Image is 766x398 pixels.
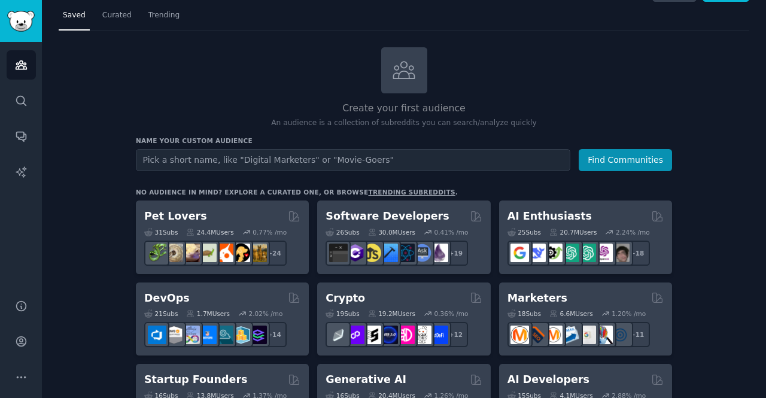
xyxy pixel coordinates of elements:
div: + 19 [443,241,468,266]
img: chatgpt_promptDesign [561,244,579,262]
div: 0.36 % /mo [434,309,469,318]
img: ArtificalIntelligence [611,244,630,262]
div: 0.41 % /mo [434,228,469,236]
div: 2.02 % /mo [249,309,283,318]
h2: Software Developers [326,209,449,224]
img: defi_ [430,326,448,344]
img: content_marketing [510,326,529,344]
h2: Pet Lovers [144,209,207,224]
a: Curated [98,6,136,31]
img: Emailmarketing [561,326,579,344]
img: OpenAIDev [594,244,613,262]
div: 1.20 % /mo [612,309,646,318]
div: 24.4M Users [186,228,233,236]
img: GoogleGeminiAI [510,244,529,262]
img: ethfinance [329,326,348,344]
img: bigseo [527,326,546,344]
h2: Marketers [507,291,567,306]
div: + 11 [625,322,650,347]
a: Saved [59,6,90,31]
div: 30.0M Users [368,228,415,236]
img: ballpython [165,244,183,262]
input: Pick a short name, like "Digital Marketers" or "Movie-Goers" [136,149,570,171]
img: cockatiel [215,244,233,262]
div: No audience in mind? Explore a curated one, or browse . [136,188,458,196]
div: + 12 [443,322,468,347]
img: reactnative [396,244,415,262]
h2: AI Enthusiasts [507,209,592,224]
img: leopardgeckos [181,244,200,262]
img: herpetology [148,244,166,262]
img: googleads [577,326,596,344]
img: turtle [198,244,217,262]
img: software [329,244,348,262]
div: 19.2M Users [368,309,415,318]
img: OnlineMarketing [611,326,630,344]
h2: AI Developers [507,372,589,387]
span: Curated [102,10,132,21]
h2: Startup Founders [144,372,247,387]
img: GummySearch logo [7,11,35,32]
a: trending subreddits [368,189,455,196]
div: + 18 [625,241,650,266]
img: 0xPolygon [346,326,364,344]
button: Find Communities [579,149,672,171]
img: azuredevops [148,326,166,344]
img: PlatformEngineers [248,326,267,344]
div: + 14 [262,322,287,347]
div: + 24 [262,241,287,266]
img: DeepSeek [527,244,546,262]
div: 20.7M Users [549,228,597,236]
img: PetAdvice [232,244,250,262]
img: defiblockchain [396,326,415,344]
img: iOSProgramming [379,244,398,262]
img: Docker_DevOps [181,326,200,344]
div: 26 Sub s [326,228,359,236]
h2: Generative AI [326,372,406,387]
h2: DevOps [144,291,190,306]
a: Trending [144,6,184,31]
h3: Name your custom audience [136,136,672,145]
img: csharp [346,244,364,262]
img: elixir [430,244,448,262]
img: ethstaker [363,326,381,344]
img: MarketingResearch [594,326,613,344]
img: aws_cdk [232,326,250,344]
div: 25 Sub s [507,228,541,236]
h2: Create your first audience [136,101,672,116]
img: AskMarketing [544,326,563,344]
img: AskComputerScience [413,244,431,262]
div: 6.6M Users [549,309,593,318]
img: AWS_Certified_Experts [165,326,183,344]
img: chatgpt_prompts_ [577,244,596,262]
img: CryptoNews [413,326,431,344]
div: 18 Sub s [507,309,541,318]
div: 1.7M Users [186,309,230,318]
p: An audience is a collection of subreddits you can search/analyze quickly [136,118,672,129]
img: DevOpsLinks [198,326,217,344]
div: 2.24 % /mo [616,228,650,236]
img: dogbreed [248,244,267,262]
div: 21 Sub s [144,309,178,318]
img: AItoolsCatalog [544,244,563,262]
h2: Crypto [326,291,365,306]
span: Trending [148,10,180,21]
div: 0.77 % /mo [253,228,287,236]
img: learnjavascript [363,244,381,262]
img: web3 [379,326,398,344]
div: 31 Sub s [144,228,178,236]
span: Saved [63,10,86,21]
img: platformengineering [215,326,233,344]
div: 19 Sub s [326,309,359,318]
